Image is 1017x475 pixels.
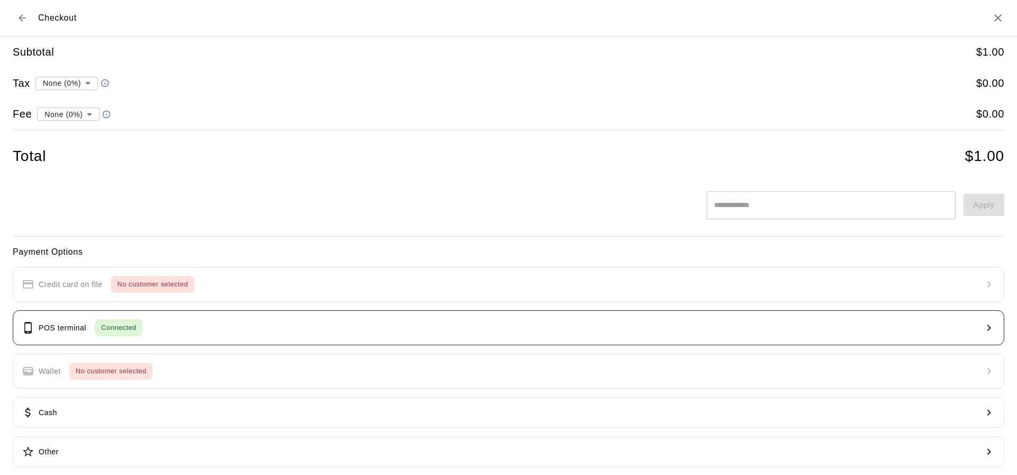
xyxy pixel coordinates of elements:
[992,12,1004,24] button: Close
[965,147,1004,166] h4: $ 1.00
[976,45,1004,59] h5: $ 1.00
[976,76,1004,91] h5: $ 0.00
[13,245,1004,259] h6: Payment Options
[39,446,59,458] p: Other
[13,436,1004,467] button: Other
[13,147,46,166] h4: Total
[976,107,1004,121] h5: $ 0.00
[13,76,30,91] h5: Tax
[13,8,77,28] div: Checkout
[95,322,142,334] span: Connected
[13,310,1004,345] button: POS terminalConnected
[13,45,54,59] h5: Subtotal
[13,107,32,121] h5: Fee
[39,407,57,418] p: Cash
[13,397,1004,428] button: Cash
[37,104,100,124] div: None (0%)
[13,8,32,28] button: Back to cart
[35,73,98,93] div: None (0%)
[39,322,86,334] p: POS terminal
